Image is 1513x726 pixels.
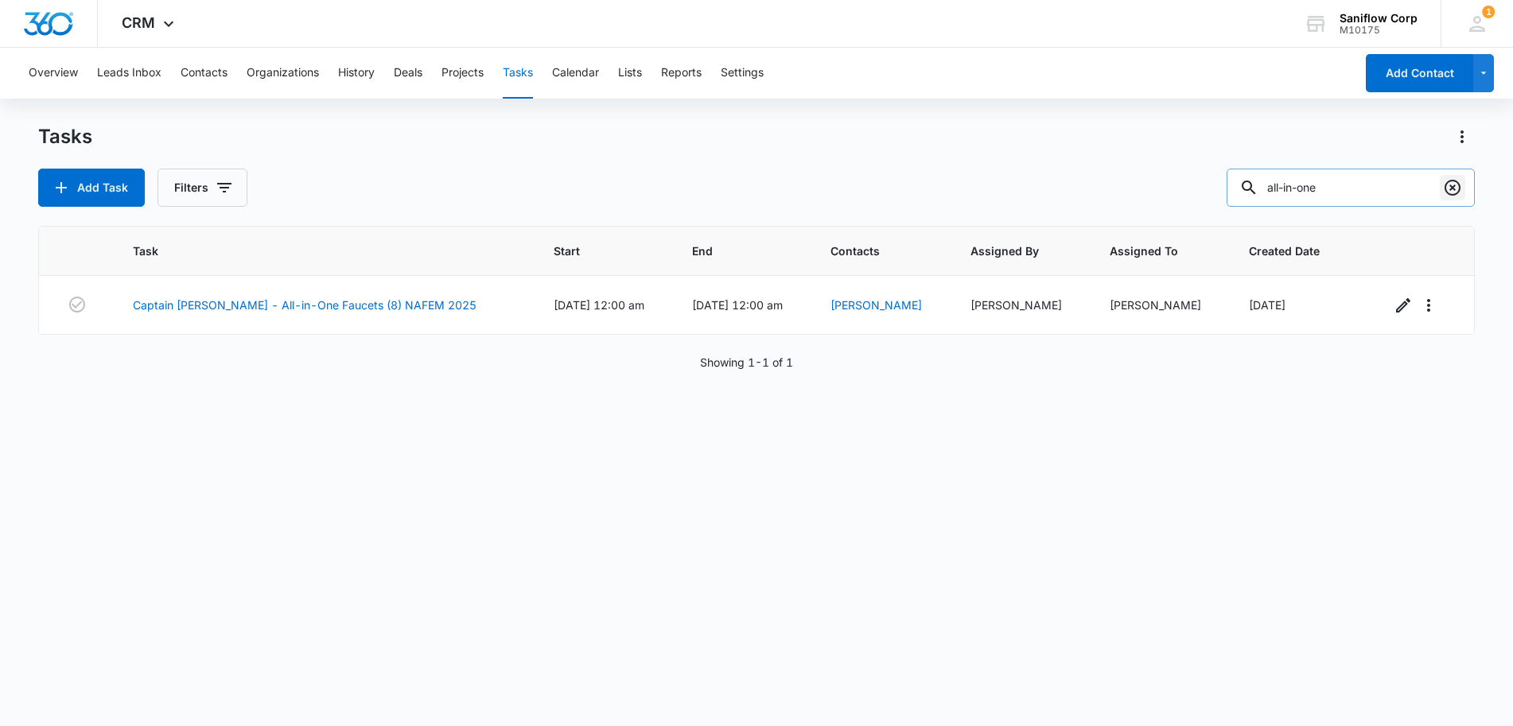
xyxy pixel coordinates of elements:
[97,48,161,99] button: Leads Inbox
[38,125,92,149] h1: Tasks
[1449,124,1475,149] button: Actions
[441,48,484,99] button: Projects
[692,243,769,259] span: End
[1110,297,1211,313] div: [PERSON_NAME]
[133,297,476,313] a: Captain [PERSON_NAME] - All-in-One Faucets (8) NAFEM 2025
[1110,243,1188,259] span: Assigned To
[338,48,375,99] button: History
[158,169,247,207] button: Filters
[1227,169,1475,207] input: Search Tasks
[1249,243,1329,259] span: Created Date
[122,14,155,31] span: CRM
[133,243,492,259] span: Task
[692,298,783,312] span: [DATE] 12:00 am
[970,243,1048,259] span: Assigned By
[1340,25,1418,36] div: account id
[181,48,228,99] button: Contacts
[1482,6,1495,18] span: 1
[970,297,1072,313] div: [PERSON_NAME]
[1482,6,1495,18] div: notifications count
[394,48,422,99] button: Deals
[721,48,764,99] button: Settings
[552,48,599,99] button: Calendar
[29,48,78,99] button: Overview
[503,48,533,99] button: Tasks
[830,243,908,259] span: Contacts
[1366,54,1473,92] button: Add Contact
[1340,12,1418,25] div: account name
[1440,175,1465,200] button: Clear
[554,243,631,259] span: Start
[38,169,145,207] button: Add Task
[554,298,644,312] span: [DATE] 12:00 am
[661,48,702,99] button: Reports
[247,48,319,99] button: Organizations
[618,48,642,99] button: Lists
[700,354,793,371] p: Showing 1-1 of 1
[1249,298,1285,312] span: [DATE]
[830,298,922,312] a: [PERSON_NAME]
